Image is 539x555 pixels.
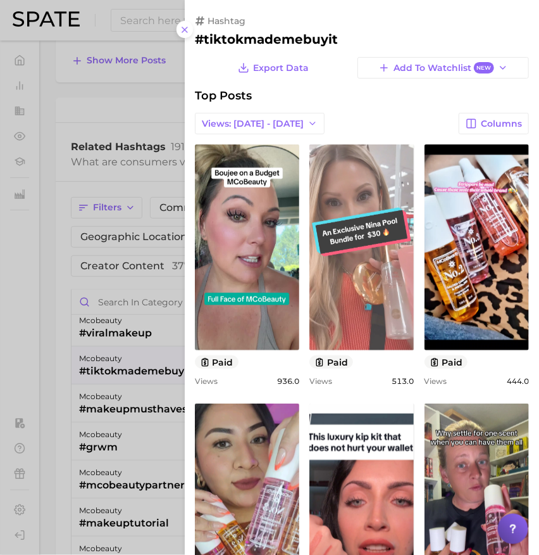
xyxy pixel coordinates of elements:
button: Columns [459,113,529,134]
span: Views [309,376,332,386]
button: Export Data [235,57,312,79]
span: New [474,62,494,74]
span: Add to Watchlist [393,62,494,74]
button: paid [195,355,239,369]
span: Views: [DATE] - [DATE] [202,118,304,129]
button: paid [309,355,353,369]
span: 444.0 [507,376,529,386]
button: Add to WatchlistNew [357,57,529,79]
span: Export Data [254,63,309,73]
button: Views: [DATE] - [DATE] [195,113,325,134]
span: Views [195,376,218,386]
span: hashtag [208,15,245,27]
button: paid [424,355,468,369]
span: 936.0 [277,376,299,386]
h2: #tiktokmademebuyit [195,32,529,47]
span: 513.0 [392,376,414,386]
span: Top Posts [195,89,252,103]
span: Views [424,376,447,386]
span: Columns [481,118,522,129]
